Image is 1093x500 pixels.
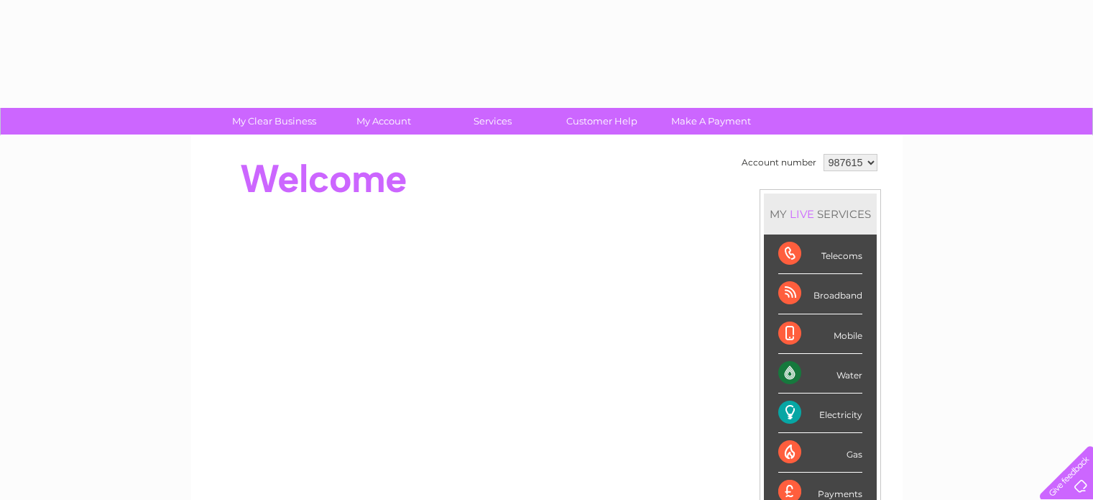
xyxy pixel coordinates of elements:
[433,108,552,135] a: Services
[324,108,443,135] a: My Account
[652,108,770,135] a: Make A Payment
[778,274,862,314] div: Broadband
[778,314,862,354] div: Mobile
[764,194,877,235] div: MY SERVICES
[778,354,862,394] div: Water
[787,207,817,221] div: LIVE
[543,108,661,135] a: Customer Help
[778,394,862,433] div: Electricity
[778,433,862,473] div: Gas
[778,235,862,274] div: Telecoms
[738,150,820,175] td: Account number
[215,108,333,135] a: My Clear Business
